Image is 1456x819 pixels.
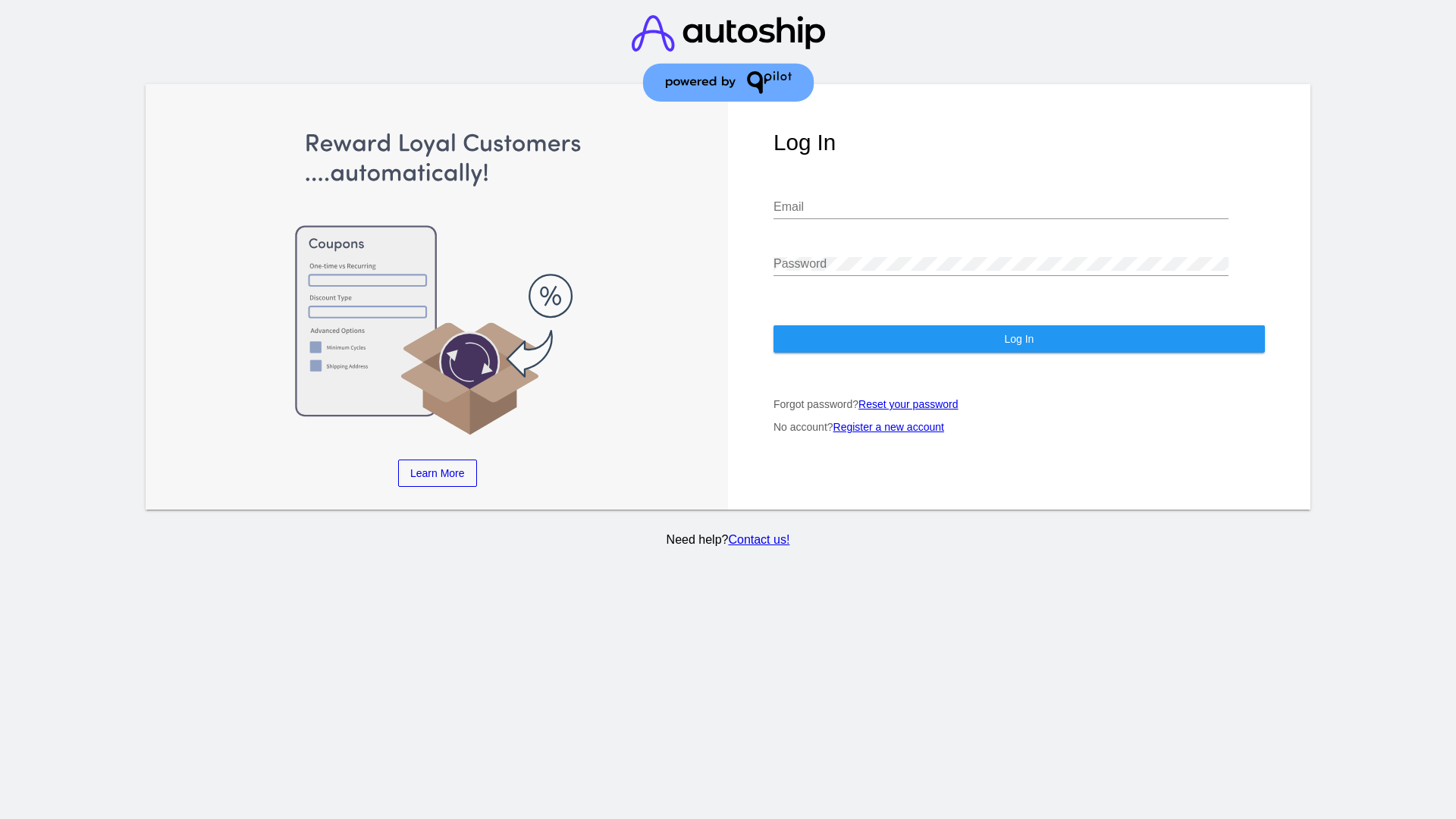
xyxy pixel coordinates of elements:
[773,130,1265,155] h1: Log In
[1004,333,1034,345] span: Log In
[833,421,944,433] a: Register a new account
[143,533,1313,547] p: Need help?
[398,460,477,487] a: Learn More
[728,533,789,546] a: Contact us!
[773,421,1265,433] p: No account?
[773,398,1265,410] p: Forgot password?
[858,398,959,410] a: Reset your password
[773,325,1265,353] button: Log In
[773,200,1228,214] input: Email
[410,467,465,479] span: Learn More
[192,130,683,437] img: Apply Coupons Automatically to Scheduled Orders with QPilot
